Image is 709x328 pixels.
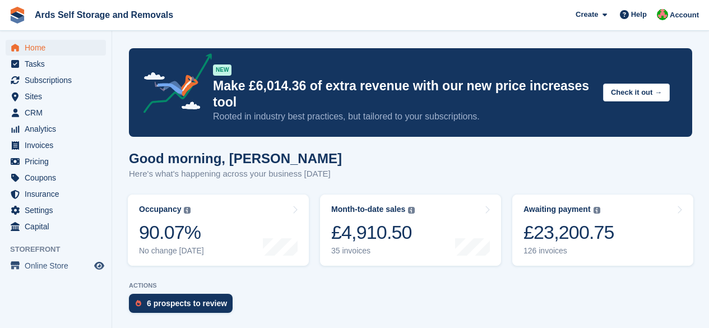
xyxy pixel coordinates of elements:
[408,207,415,214] img: icon-info-grey-7440780725fd019a000dd9b08b2336e03edf1995a4989e88bcd33f0948082b44.svg
[6,137,106,153] a: menu
[129,294,238,318] a: 6 prospects to review
[129,151,342,166] h1: Good morning, [PERSON_NAME]
[213,78,594,110] p: Make £6,014.36 of extra revenue with our new price increases tool
[6,89,106,104] a: menu
[184,207,191,214] img: icon-info-grey-7440780725fd019a000dd9b08b2336e03edf1995a4989e88bcd33f0948082b44.svg
[6,105,106,121] a: menu
[25,121,92,137] span: Analytics
[523,221,614,244] div: £23,200.75
[6,40,106,56] a: menu
[6,219,106,234] a: menu
[6,154,106,169] a: menu
[92,259,106,272] a: Preview store
[139,221,204,244] div: 90.07%
[25,56,92,72] span: Tasks
[136,300,141,307] img: prospect-51fa495bee0391a8d652442698ab0144808aea92771e9ea1ae160a38d050c398.svg
[25,186,92,202] span: Insurance
[128,195,309,266] a: Occupancy 90.07% No change [DATE]
[213,110,594,123] p: Rooted in industry best practices, but tailored to your subscriptions.
[134,53,212,117] img: price-adjustments-announcement-icon-8257ccfd72463d97f412b2fc003d46551f7dbcb40ab6d574587a9cd5c0d94...
[25,72,92,88] span: Subscriptions
[25,105,92,121] span: CRM
[147,299,227,308] div: 6 prospects to review
[523,205,591,214] div: Awaiting payment
[25,40,92,56] span: Home
[6,186,106,202] a: menu
[594,207,600,214] img: icon-info-grey-7440780725fd019a000dd9b08b2336e03edf1995a4989e88bcd33f0948082b44.svg
[9,7,26,24] img: stora-icon-8386f47178a22dfd0bd8f6a31ec36ba5ce8667c1dd55bd0f319d3a0aa187defe.svg
[657,9,668,20] img: Ethan McFerran
[6,121,106,137] a: menu
[6,202,106,218] a: menu
[603,84,670,102] button: Check it out →
[6,170,106,186] a: menu
[25,258,92,274] span: Online Store
[25,202,92,218] span: Settings
[25,154,92,169] span: Pricing
[139,246,204,256] div: No change [DATE]
[576,9,598,20] span: Create
[213,64,231,76] div: NEW
[523,246,614,256] div: 126 invoices
[320,195,501,266] a: Month-to-date sales £4,910.50 35 invoices
[331,246,415,256] div: 35 invoices
[6,56,106,72] a: menu
[129,168,342,181] p: Here's what's happening across your business [DATE]
[331,205,405,214] div: Month-to-date sales
[129,282,692,289] p: ACTIONS
[10,244,112,255] span: Storefront
[631,9,647,20] span: Help
[6,72,106,88] a: menu
[139,205,181,214] div: Occupancy
[25,137,92,153] span: Invoices
[6,258,106,274] a: menu
[512,195,693,266] a: Awaiting payment £23,200.75 126 invoices
[30,6,178,24] a: Ards Self Storage and Removals
[25,170,92,186] span: Coupons
[331,221,415,244] div: £4,910.50
[25,89,92,104] span: Sites
[25,219,92,234] span: Capital
[670,10,699,21] span: Account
